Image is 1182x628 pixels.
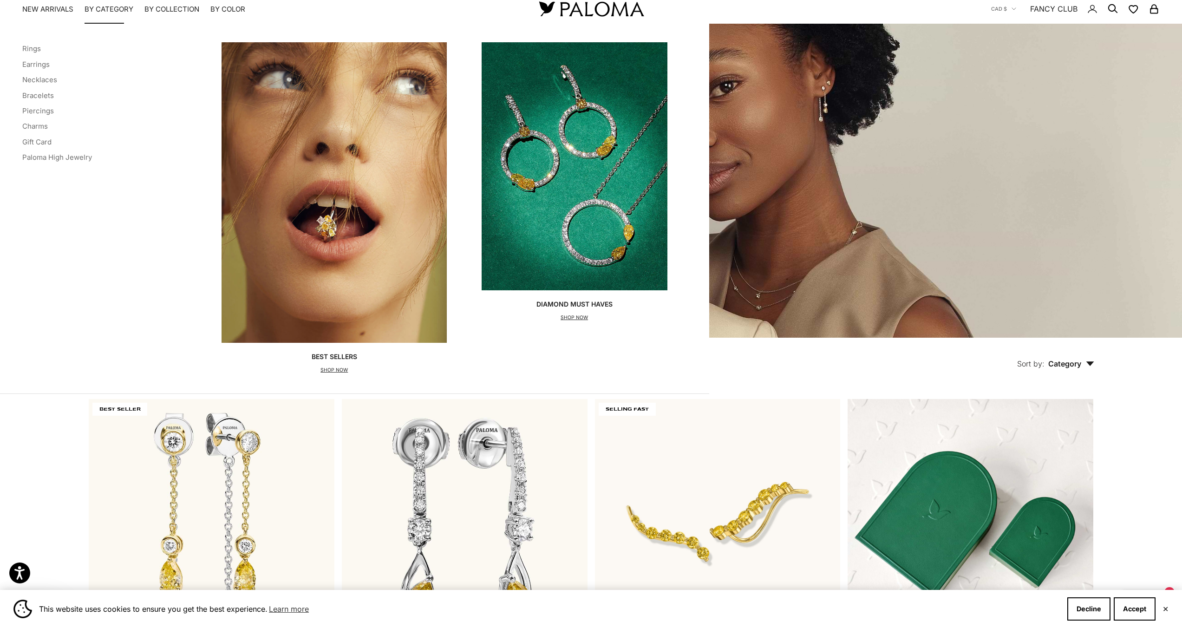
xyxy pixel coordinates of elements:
p: SHOP NOW [312,366,357,375]
a: Gift Card [22,137,52,146]
span: This website uses cookies to ensure you get the best experience. [39,602,1060,616]
a: Piercings [22,106,54,115]
a: Charms [22,122,48,131]
a: Learn more [268,602,310,616]
a: Rings [22,44,41,53]
span: Category [1048,359,1094,368]
span: SELLING FAST [599,403,656,416]
a: Bracelets [22,91,54,100]
span: CAD $ [991,5,1007,13]
button: Sort by: Category [996,338,1116,377]
p: Best Sellers [312,352,357,361]
a: Paloma High Jewelry [22,153,92,162]
a: Necklaces [22,75,57,84]
summary: By Category [85,5,133,14]
a: Best SellersSHOP NOW [222,42,447,374]
span: BEST SELLER [92,403,147,416]
img: Cookie banner [13,600,32,618]
button: Accept [1114,597,1156,621]
summary: By Color [210,5,245,14]
nav: Primary navigation [22,5,517,14]
summary: By Collection [144,5,199,14]
a: NEW ARRIVALS [22,5,73,14]
button: CAD $ [991,5,1016,13]
p: Diamond Must Haves [536,300,613,309]
button: Close [1162,606,1169,612]
button: Decline [1067,597,1110,621]
a: FANCY CLUB [1030,3,1078,15]
a: Diamond Must HavesSHOP NOW [462,42,687,374]
span: Sort by: [1017,359,1045,368]
a: Earrings [22,60,50,69]
p: SHOP NOW [536,313,613,322]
